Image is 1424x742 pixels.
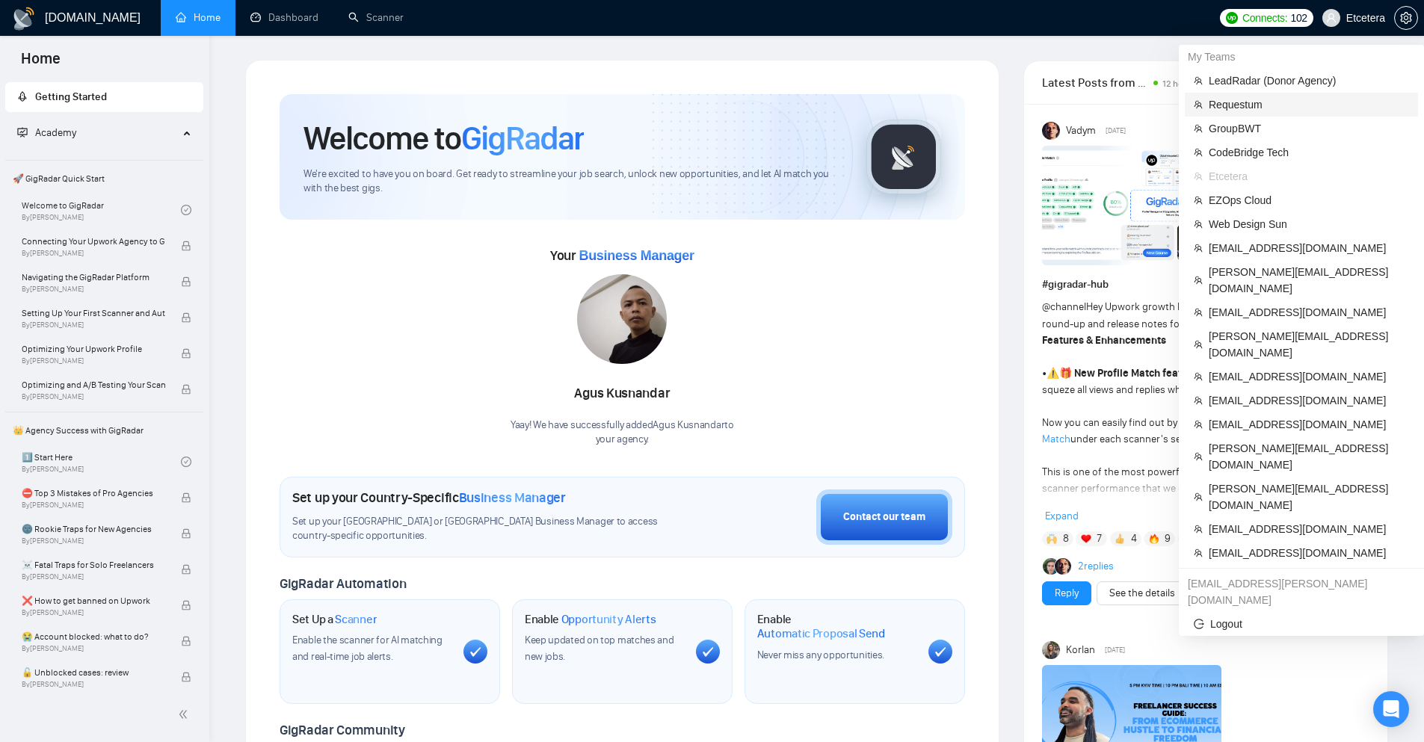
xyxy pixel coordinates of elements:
span: team [1194,452,1203,461]
span: By [PERSON_NAME] [22,608,165,617]
span: Set up your [GEOGRAPHIC_DATA] or [GEOGRAPHIC_DATA] Business Manager to access country-specific op... [292,515,688,543]
span: team [1194,220,1203,229]
span: 😭 Account blocked: what to do? [22,629,165,644]
div: Yaay! We have successfully added Agus Kusnandar to [511,418,734,447]
button: Contact our team [816,489,952,545]
span: 9 [1165,531,1171,546]
span: [EMAIL_ADDRESS][DOMAIN_NAME] [1209,545,1409,561]
img: F09AC4U7ATU-image.png [1042,146,1221,265]
span: ⚠️ [1047,367,1059,380]
span: [EMAIL_ADDRESS][DOMAIN_NAME] [1209,240,1409,256]
span: Business Manager [459,489,566,506]
span: [PERSON_NAME][EMAIL_ADDRESS][DOMAIN_NAME] [1209,440,1409,473]
span: 4 [1131,531,1137,546]
span: [PERSON_NAME][EMAIL_ADDRESS][DOMAIN_NAME] [1209,480,1409,513]
span: GigRadar Community [280,722,405,738]
span: lock [181,672,191,682]
span: @channel [1042,300,1086,313]
a: Reply [1055,585,1079,602]
span: Never miss any opportunities. [757,649,884,661]
span: team [1194,420,1203,429]
img: ❤️ [1081,534,1091,544]
span: 🎁 [1059,367,1072,380]
h1: # gigradar-hub [1042,276,1369,293]
span: By [PERSON_NAME] [22,321,165,330]
span: team [1194,148,1203,157]
span: team [1194,396,1203,405]
span: CodeBridge Tech [1209,144,1409,161]
span: 🌚 Rookie Traps for New Agencies [22,522,165,537]
a: setting [1394,12,1418,24]
span: [EMAIL_ADDRESS][DOMAIN_NAME] [1209,521,1409,537]
span: Scanner [335,612,377,627]
span: fund-projection-screen [17,127,28,137]
h1: Enable [757,612,916,641]
span: setting [1395,12,1417,24]
span: lock [181,348,191,359]
img: gigradar-logo.png [866,120,941,194]
span: We're excited to have you on board. Get ready to streamline your job search, unlock new opportuni... [303,167,842,196]
span: lock [181,312,191,323]
span: By [PERSON_NAME] [22,392,165,401]
span: lock [181,528,191,539]
span: Logout [1194,616,1409,632]
a: Welcome to GigRadarBy[PERSON_NAME] [22,194,181,226]
span: By [PERSON_NAME] [22,572,165,581]
button: Reply [1042,581,1091,605]
span: 12 hours ago [1162,78,1212,89]
span: 🚀 GigRadar Quick Start [7,164,202,194]
span: [PERSON_NAME][EMAIL_ADDRESS][DOMAIN_NAME] [1209,264,1409,297]
span: team [1194,124,1203,133]
span: 👑 Agency Success with GigRadar [7,415,202,445]
span: Setting Up Your First Scanner and Auto-Bidder [22,306,165,321]
span: Opportunity Alerts [561,612,656,627]
img: Korlan [1042,641,1060,659]
span: GigRadar Automation [280,575,406,592]
span: By [PERSON_NAME] [22,249,165,258]
span: Your [550,247,694,264]
a: 1️⃣ Start HereBy[PERSON_NAME] [22,445,181,478]
span: GroupBWT [1209,120,1409,137]
span: Expand [1045,510,1079,522]
span: LeadRadar (Donor Agency) [1209,72,1409,89]
span: team [1194,525,1203,534]
span: Web Design Sun [1209,216,1409,232]
span: EZOps Cloud [1209,192,1409,208]
span: lock [181,600,191,610]
span: GigRadar [461,118,584,158]
span: team [1194,548,1203,557]
span: team [1194,308,1203,317]
span: Automatic Proposal Send [757,626,885,641]
span: 8 [1063,531,1069,546]
span: [DATE] [1105,643,1125,657]
span: Enable the scanner for AI matching and real-time job alerts. [292,634,443,663]
span: ⛔ Top 3 Mistakes of Pro Agencies [22,486,165,501]
img: 👍 [1115,534,1125,544]
span: Getting Started [35,90,107,103]
img: 1700137308248-IMG-20231102-WA0008.jpg [577,274,667,364]
button: setting [1394,6,1418,30]
a: dashboardDashboard [250,11,318,24]
img: 🙌 [1047,534,1057,544]
div: Open Intercom Messenger [1373,691,1409,727]
span: Home [9,48,73,79]
span: 102 [1290,10,1307,26]
img: Alex B [1043,558,1059,575]
div: Contact our team [843,509,925,525]
span: lock [181,564,191,575]
span: team [1194,372,1203,381]
a: 2replies [1078,559,1114,574]
span: check-circle [181,457,191,467]
span: team [1194,76,1203,85]
div: My Teams [1179,45,1424,69]
a: See the details [1109,585,1175,602]
span: Keep updated on top matches and new jobs. [525,634,674,663]
img: logo [12,7,36,31]
span: [EMAIL_ADDRESS][DOMAIN_NAME] [1209,416,1409,433]
span: team [1194,276,1203,285]
span: Etcetera [1209,168,1409,185]
p: your agency . [511,433,734,447]
span: lock [181,276,191,287]
span: Business Manager [579,248,694,263]
span: Academy [17,126,76,139]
